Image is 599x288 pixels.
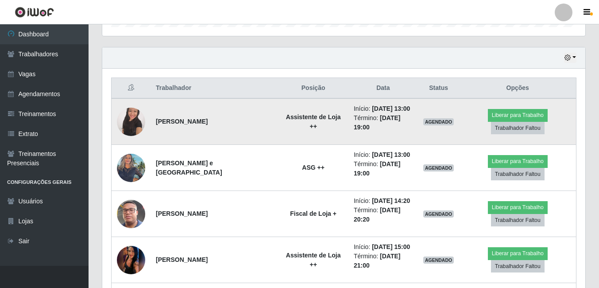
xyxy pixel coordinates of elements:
li: Início: [354,242,413,252]
th: Data [348,78,418,99]
th: Trabalhador [151,78,278,99]
li: Término: [354,160,413,178]
button: Liberar para Trabalho [488,155,548,167]
strong: [PERSON_NAME] [156,210,208,217]
img: 1751324308831.jpeg [117,149,145,187]
span: AGENDADO [423,118,454,125]
th: Status [418,78,460,99]
li: Início: [354,150,413,160]
strong: ASG ++ [302,164,325,171]
strong: Fiscal de Loja + [290,210,336,217]
button: Liberar para Trabalho [488,247,548,260]
img: 1681745835529.jpeg [117,103,145,140]
th: Posição [278,78,348,99]
button: Trabalhador Faltou [491,214,545,226]
button: Liberar para Trabalho [488,201,548,214]
time: [DATE] 14:20 [372,197,410,204]
span: AGENDADO [423,164,454,171]
strong: Assistente de Loja ++ [286,252,341,268]
button: Trabalhador Faltou [491,168,545,180]
button: Trabalhador Faltou [491,260,545,272]
button: Liberar para Trabalho [488,109,548,121]
span: AGENDADO [423,210,454,218]
time: [DATE] 13:00 [372,151,410,158]
strong: [PERSON_NAME] e [GEOGRAPHIC_DATA] [156,160,222,176]
img: CoreUI Logo [15,7,54,18]
li: Término: [354,206,413,224]
li: Início: [354,104,413,113]
time: [DATE] 15:00 [372,243,410,250]
li: Início: [354,196,413,206]
strong: [PERSON_NAME] [156,256,208,263]
img: 1740128327849.jpeg [117,189,145,239]
li: Término: [354,113,413,132]
time: [DATE] 13:00 [372,105,410,112]
span: AGENDADO [423,257,454,264]
li: Término: [354,252,413,270]
strong: [PERSON_NAME] [156,118,208,125]
th: Opções [459,78,576,99]
button: Trabalhador Faltou [491,122,545,134]
strong: Assistente de Loja ++ [286,113,341,130]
